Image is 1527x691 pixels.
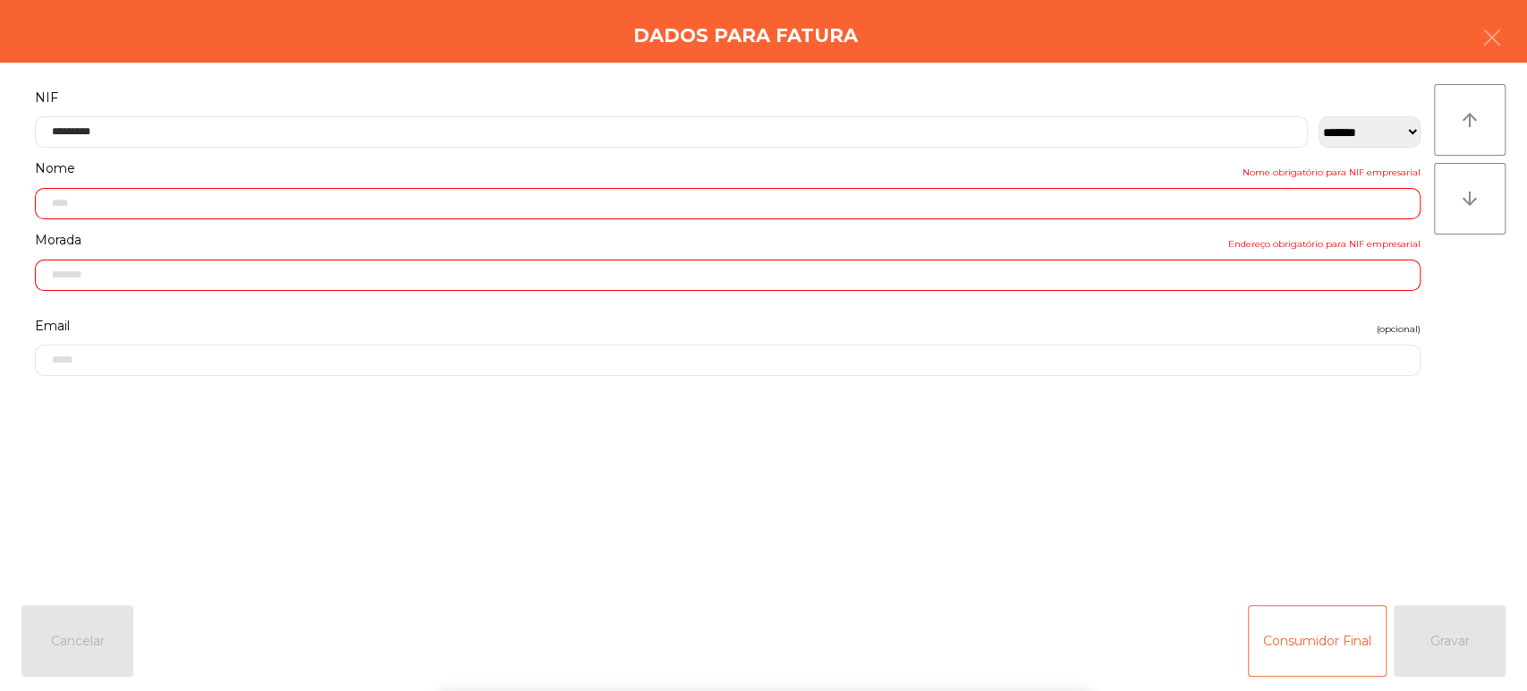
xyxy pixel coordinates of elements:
[1434,163,1506,235] button: arrow_downward
[1377,320,1421,337] span: (opcional)
[1459,109,1480,131] i: arrow_upward
[1434,84,1506,156] button: arrow_upward
[1243,164,1421,181] span: Nome obrigatório para NIF empresarial
[1459,188,1480,209] i: arrow_downward
[1228,235,1421,252] span: Endereço obrigatório para NIF empresarial
[35,228,81,252] span: Morada
[35,157,75,181] span: Nome
[35,86,58,110] span: NIF
[35,314,70,338] span: Email
[633,22,858,49] h4: Dados para Fatura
